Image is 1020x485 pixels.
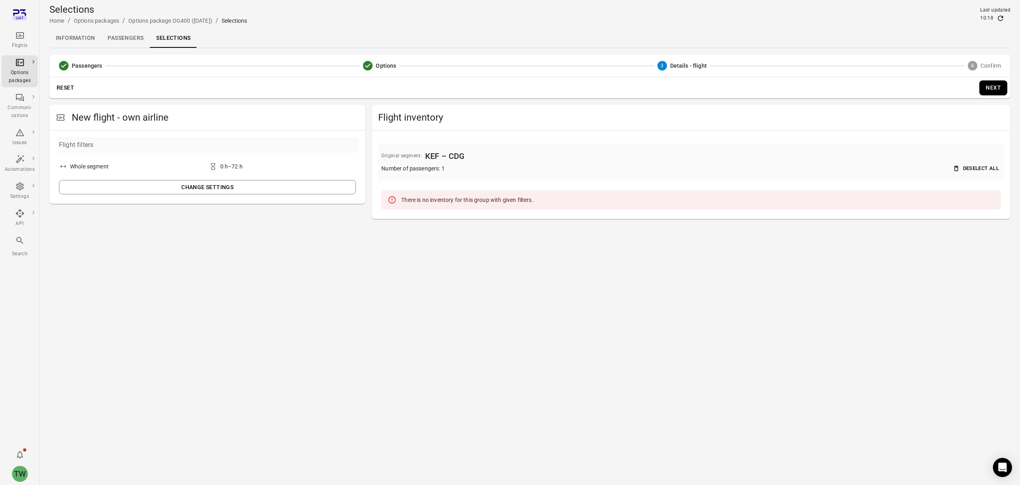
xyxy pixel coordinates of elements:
[49,3,247,16] h1: Selections
[996,14,1004,22] button: Refresh data
[12,447,28,463] button: Notifications
[5,139,35,147] div: Issues
[2,28,38,52] a: Flights
[5,104,35,120] div: Communi-cations
[951,162,1001,175] button: Deselect all
[49,29,101,48] a: Information
[381,164,444,172] div: Number of passengers: 1
[59,180,356,195] button: Change settings
[49,18,65,24] a: Home
[70,162,109,170] div: Whole segment
[74,18,119,24] a: Options packages
[2,233,38,260] button: Search
[670,62,707,70] span: Details - flight
[2,125,38,149] a: Issues
[993,458,1012,477] div: Open Intercom Messenger
[2,152,38,176] a: Automations
[59,140,93,150] div: Flight filters
[5,69,35,85] div: Options packages
[5,166,35,174] div: Automations
[49,29,1010,48] div: Local navigation
[425,150,465,162] div: KEF – CDG
[101,29,150,48] a: Passengers
[12,466,28,482] div: TW
[2,90,38,122] a: Communi-cations
[2,179,38,203] a: Settings
[53,80,78,95] button: Reset
[5,42,35,50] div: Flights
[49,16,247,25] nav: Breadcrumbs
[981,62,1001,70] span: Confirm
[122,16,125,25] li: /
[72,111,359,124] span: New flight - own airline
[971,63,974,68] text: 4
[376,62,396,70] span: Options
[401,193,533,207] div: There is no inventory for this group with given filters.
[128,18,212,24] a: Options package OG400 ([DATE])
[980,6,1010,14] div: Last updated
[2,206,38,230] a: API
[979,80,1007,95] button: Next
[5,220,35,228] div: API
[216,16,218,25] li: /
[2,55,38,87] a: Options packages
[381,152,422,160] div: Original segment:
[5,250,35,258] div: Search
[72,62,102,70] span: Passengers
[68,16,71,25] li: /
[378,111,1004,124] span: Flight inventory
[980,14,993,22] div: 10:18
[5,193,35,201] div: Settings
[661,63,663,68] text: 3
[222,17,247,25] div: Selections
[9,463,31,485] button: Tony Wang
[150,29,197,48] a: Selections
[220,162,243,170] div: 0 h–72 h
